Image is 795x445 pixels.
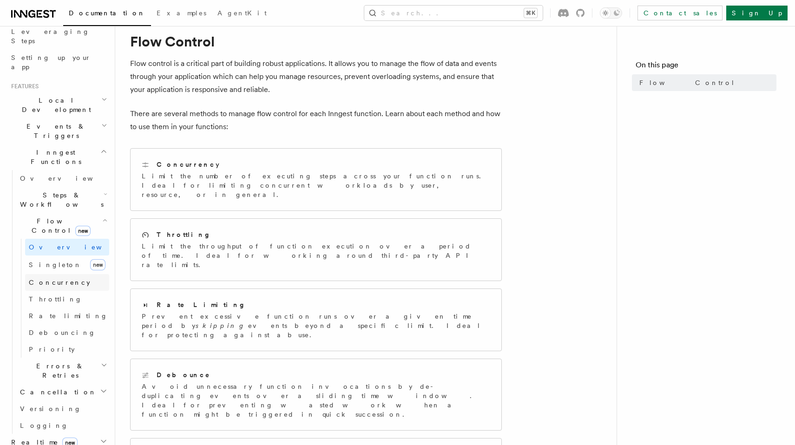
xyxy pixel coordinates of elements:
a: Versioning [16,400,109,417]
p: Avoid unnecessary function invocations by de-duplicating events over a sliding time window. Ideal... [142,382,490,419]
span: Versioning [20,405,81,412]
a: DebounceAvoid unnecessary function invocations by de-duplicating events over a sliding time windo... [130,359,502,431]
span: Examples [157,9,206,17]
a: Sign Up [726,6,788,20]
a: Flow Control [636,74,776,91]
button: Events & Triggers [7,118,109,144]
h4: On this page [636,59,776,74]
span: Throttling [29,295,82,303]
span: Setting up your app [11,54,91,71]
h2: Concurrency [157,160,219,169]
a: Concurrency [25,274,109,291]
span: Priority [29,346,75,353]
span: Local Development [7,96,101,114]
button: Flow Controlnew [16,213,109,239]
button: Inngest Functions [7,144,109,170]
span: Overview [20,175,116,182]
span: Rate limiting [29,312,108,320]
button: Cancellation [16,384,109,400]
a: ThrottlingLimit the throughput of function execution over a period of time. Ideal for working aro... [130,218,502,281]
p: Flow control is a critical part of building robust applications. It allows you to manage the flow... [130,57,502,96]
a: Leveraging Steps [7,23,109,49]
a: Contact sales [637,6,723,20]
a: Throttling [25,291,109,308]
span: Cancellation [16,387,97,397]
button: Toggle dark mode [600,7,622,19]
span: Inngest Functions [7,148,100,166]
p: Limit the number of executing steps across your function runs. Ideal for limiting concurrent work... [142,171,490,199]
span: Logging [20,422,68,429]
span: Debouncing [29,329,96,336]
span: new [90,259,105,270]
span: Flow Control [639,78,735,87]
div: Inngest Functions [7,170,109,434]
a: Rate LimitingPrevent excessive function runs over a given time period byskippingevents beyond a s... [130,288,502,351]
a: Priority [25,341,109,358]
h2: Rate Limiting [157,300,246,309]
span: new [75,226,91,236]
h1: Flow Control [130,33,502,50]
span: Steps & Workflows [16,190,104,209]
p: Limit the throughput of function execution over a period of time. Ideal for working around third-... [142,242,490,269]
span: Events & Triggers [7,122,101,140]
kbd: ⌘K [524,8,537,18]
button: Errors & Retries [16,358,109,384]
a: Setting up your app [7,49,109,75]
a: Logging [16,417,109,434]
a: Examples [151,3,212,25]
a: AgentKit [212,3,272,25]
span: Documentation [69,9,145,17]
span: Features [7,83,39,90]
span: Overview [29,243,125,251]
a: Overview [16,170,109,187]
span: Concurrency [29,279,90,286]
a: Rate limiting [25,308,109,324]
span: Leveraging Steps [11,28,90,45]
span: Flow Control [16,216,102,235]
h2: Throttling [157,230,211,239]
span: Errors & Retries [16,361,101,380]
a: Documentation [63,3,151,26]
p: There are several methods to manage flow control for each Inngest function. Learn about each meth... [130,107,502,133]
a: ConcurrencyLimit the number of executing steps across your function runs. Ideal for limiting conc... [130,148,502,211]
p: Prevent excessive function runs over a given time period by events beyond a specific limit. Ideal... [142,312,490,340]
button: Local Development [7,92,109,118]
button: Steps & Workflows [16,187,109,213]
a: Debouncing [25,324,109,341]
em: skipping [196,322,248,329]
button: Search...⌘K [364,6,543,20]
a: Singletonnew [25,255,109,274]
span: AgentKit [217,9,267,17]
div: Flow Controlnew [16,239,109,358]
span: Singleton [29,261,82,268]
a: Overview [25,239,109,255]
h2: Debounce [157,370,210,380]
